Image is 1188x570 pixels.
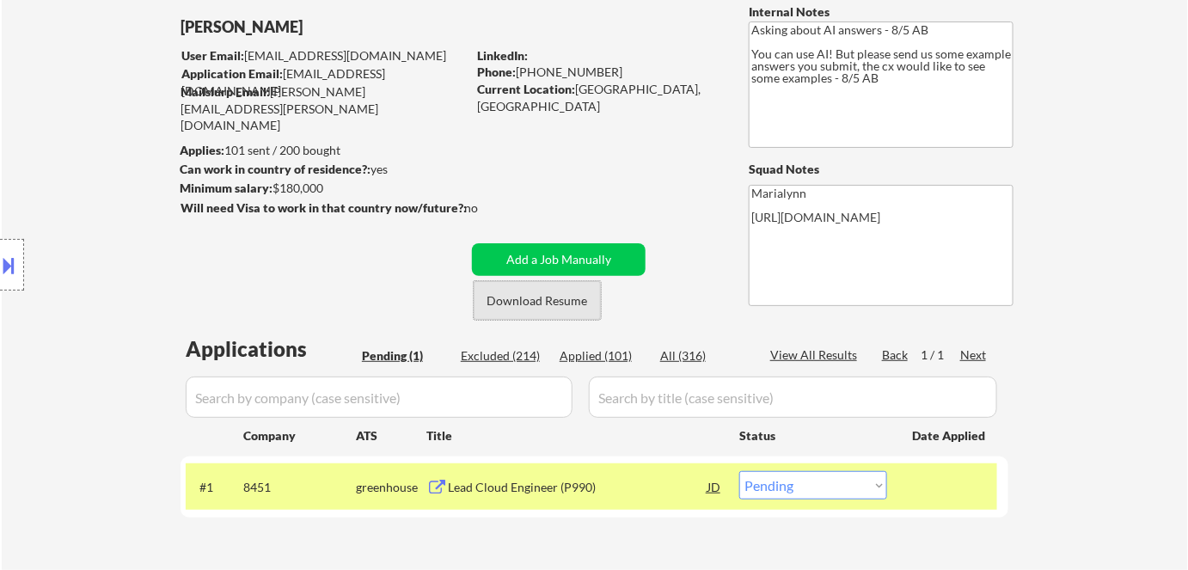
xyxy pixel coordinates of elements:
[426,427,723,444] div: Title
[180,161,461,178] div: yes
[181,16,534,38] div: [PERSON_NAME]
[477,81,720,114] div: [GEOGRAPHIC_DATA], [GEOGRAPHIC_DATA]
[706,471,723,502] div: JD
[589,377,997,418] input: Search by title (case sensitive)
[477,48,528,63] strong: LinkedIn:
[243,479,356,496] div: 8451
[912,427,988,444] div: Date Applied
[181,48,244,63] strong: User Email:
[180,142,466,159] div: 101 sent / 200 bought
[356,427,426,444] div: ATS
[181,84,270,99] strong: Mailslurp Email:
[749,161,1013,178] div: Squad Notes
[749,3,1013,21] div: Internal Notes
[181,200,467,215] strong: Will need Visa to work in that country now/future?:
[464,199,513,217] div: no
[181,66,283,81] strong: Application Email:
[739,420,887,450] div: Status
[474,281,601,320] button: Download Resume
[477,64,516,79] strong: Phone:
[960,346,988,364] div: Next
[181,83,466,134] div: [PERSON_NAME][EMAIL_ADDRESS][PERSON_NAME][DOMAIN_NAME]
[660,347,746,365] div: All (316)
[882,346,909,364] div: Back
[472,243,646,276] button: Add a Job Manually
[180,180,466,197] div: $180,000
[181,65,466,99] div: [EMAIL_ADDRESS][DOMAIN_NAME]
[560,347,646,365] div: Applied (101)
[477,64,720,81] div: [PHONE_NUMBER]
[921,346,960,364] div: 1 / 1
[356,479,426,496] div: greenhouse
[770,346,862,364] div: View All Results
[362,347,448,365] div: Pending (1)
[181,47,466,64] div: [EMAIL_ADDRESS][DOMAIN_NAME]
[186,377,573,418] input: Search by company (case sensitive)
[199,479,230,496] div: #1
[243,427,356,444] div: Company
[448,479,707,496] div: Lead Cloud Engineer (P990)
[461,347,547,365] div: Excluded (214)
[477,82,575,96] strong: Current Location:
